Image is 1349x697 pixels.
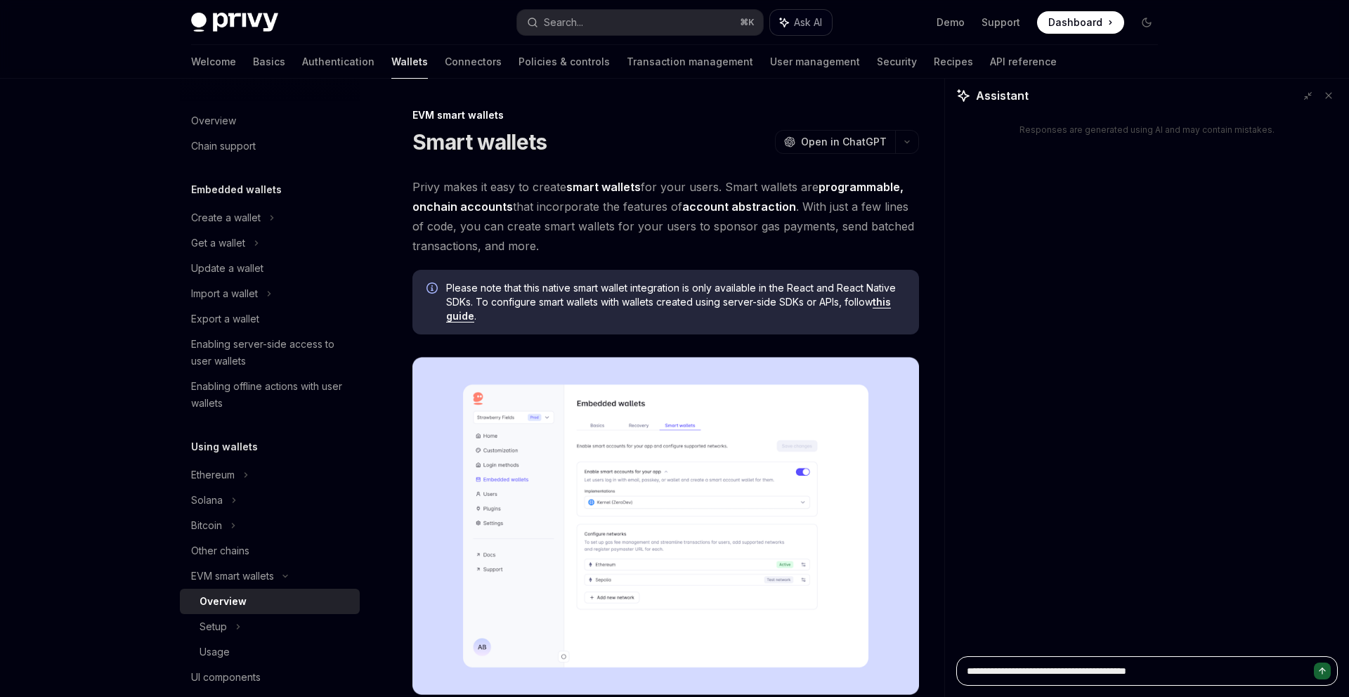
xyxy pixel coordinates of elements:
span: Open in ChatGPT [801,135,887,149]
a: Enabling server-side access to user wallets [180,332,360,374]
span: Ask AI [794,15,822,30]
div: Setup [200,618,227,635]
div: UI components [191,669,261,686]
a: Usage [180,639,360,665]
a: Transaction management [627,45,753,79]
a: UI components [180,665,360,690]
div: Responses are generated using AI and may contain mistakes. [1019,124,1275,136]
span: Dashboard [1048,15,1102,30]
a: Security [877,45,917,79]
a: Dashboard [1037,11,1124,34]
div: Enabling server-side access to user wallets [191,336,351,370]
a: Demo [937,15,965,30]
a: Export a wallet [180,306,360,332]
div: Overview [191,112,236,129]
a: Overview [180,589,360,614]
svg: Info [426,282,441,297]
div: Create a wallet [191,209,261,226]
div: Update a wallet [191,260,263,277]
div: Search... [544,14,583,31]
a: Other chains [180,538,360,564]
h5: Using wallets [191,438,258,455]
a: Authentication [302,45,374,79]
div: EVM smart wallets [191,568,274,585]
strong: smart wallets [566,180,641,194]
a: Support [982,15,1020,30]
a: Wallets [391,45,428,79]
button: Toggle dark mode [1135,11,1158,34]
a: Overview [180,108,360,133]
div: Solana [191,492,223,509]
a: Policies & controls [519,45,610,79]
a: Enabling offline actions with user wallets [180,374,360,416]
a: Connectors [445,45,502,79]
span: Please note that this native smart wallet integration is only available in the React and React Na... [446,281,905,323]
div: EVM smart wallets [412,108,919,122]
a: User management [770,45,860,79]
h5: Embedded wallets [191,181,282,198]
a: Update a wallet [180,256,360,281]
span: ⌘ K [740,17,755,28]
button: Send message [1314,663,1331,679]
button: Ask AI [770,10,832,35]
div: Import a wallet [191,285,258,302]
div: Bitcoin [191,517,222,534]
div: Enabling offline actions with user wallets [191,378,351,412]
img: Sample enable smart wallets [412,357,919,695]
div: Overview [200,593,247,610]
a: Basics [253,45,285,79]
div: Usage [200,644,230,660]
a: Recipes [934,45,973,79]
span: Privy makes it easy to create for your users. Smart wallets are that incorporate the features of ... [412,177,919,256]
div: Other chains [191,542,249,559]
img: dark logo [191,13,278,32]
div: Chain support [191,138,256,155]
span: Assistant [976,87,1029,104]
div: Export a wallet [191,311,259,327]
button: Open in ChatGPT [775,130,895,154]
h1: Smart wallets [412,129,547,155]
div: Ethereum [191,467,235,483]
a: account abstraction [682,200,796,214]
div: Get a wallet [191,235,245,252]
a: Chain support [180,133,360,159]
a: API reference [990,45,1057,79]
a: Welcome [191,45,236,79]
button: Search...⌘K [517,10,763,35]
